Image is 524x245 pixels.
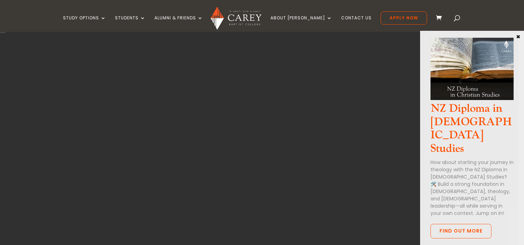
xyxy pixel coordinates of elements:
[211,7,261,30] img: Carey Baptist College
[430,38,514,100] img: NZ Dip
[430,159,514,217] p: How about starting your journey in theology with the NZ Diploma in [DEMOGRAPHIC_DATA] Studies? 🛠️...
[154,16,203,32] a: Alumni & Friends
[430,94,514,102] a: NZ Dip
[430,224,491,238] a: FInd out more
[63,16,106,32] a: Study Options
[381,11,427,25] a: Apply Now
[270,16,332,32] a: About [PERSON_NAME]
[515,33,522,39] button: Close
[115,16,145,32] a: Students
[341,16,372,32] a: Contact Us
[430,102,514,159] h3: NZ Diploma in [DEMOGRAPHIC_DATA] Studies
